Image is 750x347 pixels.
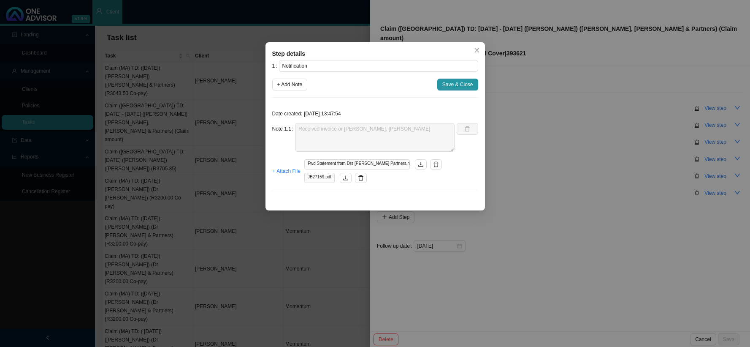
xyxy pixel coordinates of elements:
[471,44,483,56] button: Close
[442,80,473,89] span: Save & Close
[273,167,301,175] span: + Attach File
[437,79,478,90] button: Save & Close
[343,175,349,181] span: download
[474,47,480,53] span: close
[433,161,439,167] span: delete
[272,60,279,72] label: 1
[418,161,424,167] span: download
[277,80,303,89] span: + Add Note
[272,49,478,58] div: Step details
[272,165,301,177] button: + Attach File
[295,123,455,152] textarea: Received invoice or [PERSON_NAME], [PERSON_NAME]
[272,79,308,90] button: + Add Note
[272,109,478,118] p: Date created: [DATE] 13:47:54
[304,159,410,169] span: Fwd Statement from Drs [PERSON_NAME] Partners.msg
[272,123,295,135] label: Note 1.1
[358,175,364,181] span: delete
[304,173,335,183] span: JB27159.pdf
